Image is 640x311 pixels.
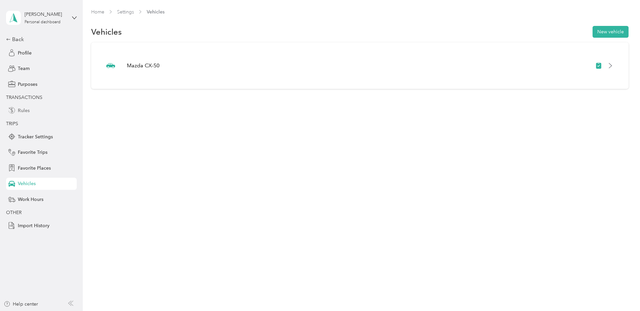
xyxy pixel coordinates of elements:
span: Profile [18,49,32,57]
h1: Vehicles [91,28,122,35]
iframe: Everlance-gr Chat Button Frame [602,273,640,311]
p: Mazda CX-50 [127,62,159,70]
span: Tracker Settings [18,133,53,140]
div: Back [6,35,73,43]
span: Favorite Trips [18,149,47,156]
img: Sedan [106,61,115,70]
span: TRANSACTIONS [6,95,42,100]
div: [PERSON_NAME] [25,11,67,18]
button: New vehicle [593,26,629,38]
span: TRIPS [6,121,18,127]
button: Help center [4,301,38,308]
span: Vehicles [18,180,36,187]
span: Import History [18,222,49,229]
span: Work Hours [18,196,43,203]
span: Vehicles [147,8,165,15]
a: Home [91,9,104,15]
span: Favorite Places [18,165,51,172]
a: Settings [117,9,134,15]
span: OTHER [6,210,22,215]
span: Purposes [18,81,37,88]
span: Rules [18,107,30,114]
span: Team [18,65,30,72]
div: Personal dashboard [25,20,61,24]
